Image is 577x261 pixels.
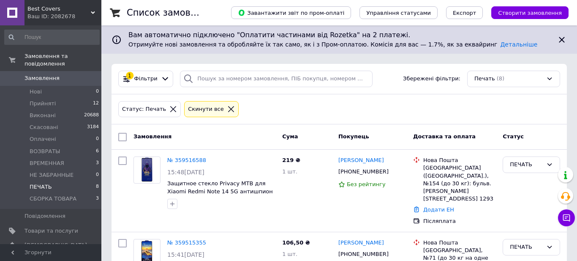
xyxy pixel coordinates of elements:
span: 12 [93,100,99,107]
span: 0 [96,171,99,179]
a: № 359516588 [167,157,206,163]
span: 3184 [87,124,99,131]
a: Додати ЕН [423,206,454,213]
input: Пошук [4,30,100,45]
button: Чат з покупцем [558,209,575,226]
button: Управління статусами [359,6,438,19]
span: 106,50 ₴ [282,239,310,246]
span: ВОЗВРАТЫ [30,148,60,155]
span: Best Covers [27,5,91,13]
img: Фото товару [141,157,154,183]
div: Cкинути все [186,105,226,114]
span: Створити замовлення [498,10,562,16]
a: Фото товару [133,157,161,184]
div: 1 [126,72,133,80]
span: 1 шт. [282,251,297,257]
span: Отримуйте нові замовлення та обробляйте їх так само, як і з Пром-оплатою. Комісія для вас — 1.7%,... [128,41,537,48]
span: ПЕЧАТЬ [30,183,52,191]
div: ПЕЧАТЬ [510,243,543,252]
button: Створити замовлення [491,6,569,19]
span: Замовлення [24,74,60,82]
span: Замовлення та повідомлення [24,52,101,68]
a: Детальніше [500,41,537,48]
span: СБОРКА ТОВАРА [30,195,76,203]
span: Управління статусами [366,10,431,16]
span: Скасовані [30,124,58,131]
span: Експорт [453,10,476,16]
span: НЕ ЗАБРАННЫЕ [30,171,73,179]
h1: Список замовлень [127,8,212,18]
span: Виконані [30,112,56,119]
div: Статус: Печать [120,105,168,114]
div: Нова Пошта [423,239,496,247]
span: Статус [503,133,524,140]
span: Товари та послуги [24,227,78,235]
span: 219 ₴ [282,157,300,163]
span: 15:48[DATE] [167,169,204,176]
span: 1 шт. [282,168,297,175]
span: (8) [497,75,504,82]
span: Нові [30,88,42,96]
span: Повідомлення [24,212,65,220]
span: 3 [96,159,99,167]
a: Защитное стекло Privacy MTB для Xiaomi Redmi Note 14 5G антишпион black [167,180,273,202]
span: Вам автоматично підключено "Оплатити частинами від Rozetka" на 2 платежі. [128,30,550,40]
span: 15:41[DATE] [167,251,204,258]
span: Покупець [338,133,369,140]
span: [DEMOGRAPHIC_DATA] [24,242,87,249]
span: ВРЕМЕННАЯ [30,159,64,167]
a: Створити замовлення [483,9,569,16]
span: Завантажити звіт по пром-оплаті [238,9,344,16]
span: Оплачені [30,135,56,143]
input: Пошук за номером замовлення, ПІБ покупця, номером телефону, Email, номером накладної [180,71,373,87]
div: [GEOGRAPHIC_DATA] ([GEOGRAPHIC_DATA].), №154 (до 30 кг): бульв. [PERSON_NAME][STREET_ADDRESS] 1293 [423,164,496,203]
span: 0 [96,88,99,96]
span: Печать [474,75,495,83]
a: [PERSON_NAME] [338,239,384,247]
a: [PERSON_NAME] [338,157,384,165]
div: [PHONE_NUMBER] [337,249,390,260]
button: Експорт [446,6,483,19]
span: 8 [96,183,99,191]
span: 6 [96,148,99,155]
span: Cума [282,133,298,140]
span: Доставка та оплата [413,133,476,140]
div: [PHONE_NUMBER] [337,166,390,177]
span: 3 [96,195,99,203]
span: Без рейтингу [347,181,386,187]
span: Прийняті [30,100,56,107]
div: Післяплата [423,217,496,225]
div: ПЕЧАТЬ [510,160,543,169]
span: 0 [96,135,99,143]
div: Нова Пошта [423,157,496,164]
span: 20688 [84,112,99,119]
a: № 359515355 [167,239,206,246]
span: Фільтри [134,75,158,83]
span: Збережені фільтри: [403,75,460,83]
button: Завантажити звіт по пром-оплаті [231,6,351,19]
div: Ваш ID: 2082678 [27,13,101,20]
span: Замовлення [133,133,171,140]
